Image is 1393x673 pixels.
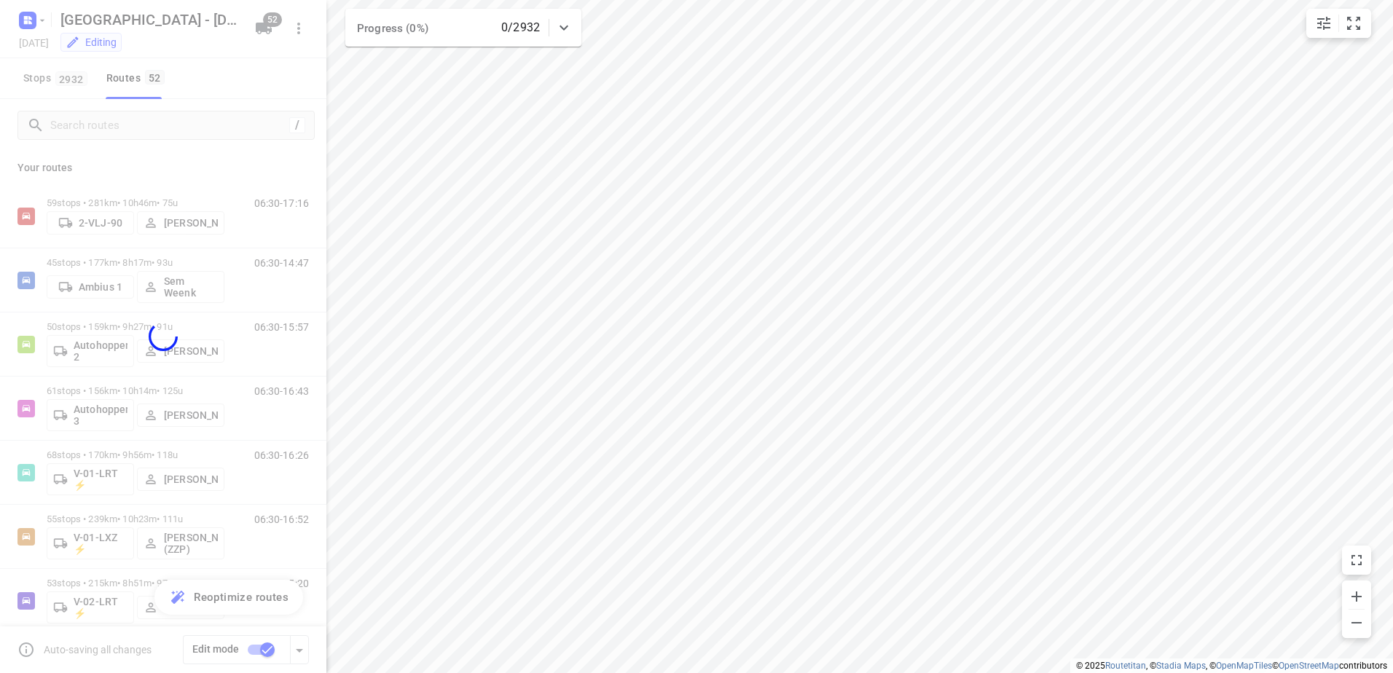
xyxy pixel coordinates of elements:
a: OpenMapTiles [1216,661,1272,671]
a: OpenStreetMap [1279,661,1339,671]
p: 0/2932 [501,19,540,36]
span: Progress (0%) [357,22,428,35]
div: small contained button group [1306,9,1371,38]
a: Routetitan [1105,661,1146,671]
div: Progress (0%)0/2932 [345,9,581,47]
button: Map settings [1309,9,1338,38]
button: Fit zoom [1339,9,1368,38]
a: Stadia Maps [1156,661,1206,671]
li: © 2025 , © , © © contributors [1076,661,1387,671]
